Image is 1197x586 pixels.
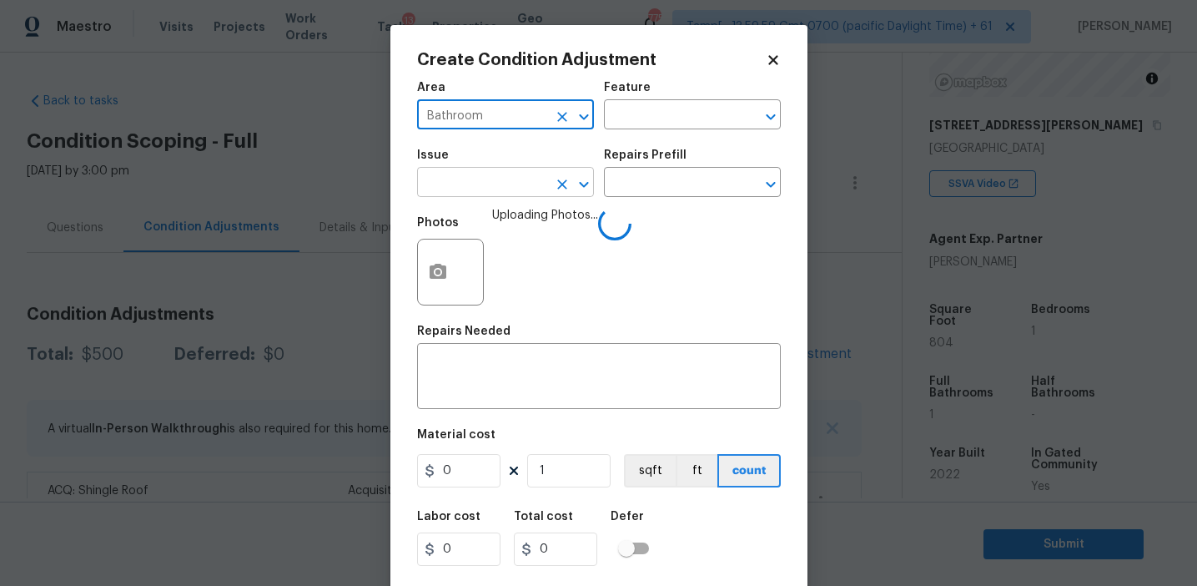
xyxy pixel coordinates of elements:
[551,173,574,196] button: Clear
[759,105,782,129] button: Open
[514,511,573,523] h5: Total cost
[717,454,781,487] button: count
[417,429,495,441] h5: Material cost
[417,52,766,68] h2: Create Condition Adjustment
[611,511,644,523] h5: Defer
[759,173,782,196] button: Open
[417,149,449,161] h5: Issue
[624,454,676,487] button: sqft
[572,105,596,129] button: Open
[551,105,574,129] button: Clear
[417,326,510,337] h5: Repairs Needed
[492,207,598,316] span: Uploading Photos...
[572,173,596,196] button: Open
[604,82,651,93] h5: Feature
[417,82,445,93] h5: Area
[676,454,717,487] button: ft
[604,149,687,161] h5: Repairs Prefill
[417,511,480,523] h5: Labor cost
[417,217,459,229] h5: Photos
